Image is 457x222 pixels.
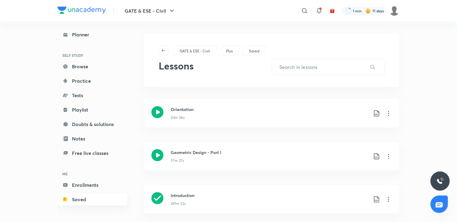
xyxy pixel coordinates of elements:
img: avatar [330,8,335,14]
button: GATE & ESE - Civil [121,5,179,17]
a: Saved [248,48,260,54]
a: Notes [58,133,127,145]
img: ttu [437,177,444,185]
h3: Introduction [171,192,368,199]
a: Enrollments [58,179,127,191]
img: streak [365,8,371,14]
p: Saved [249,48,259,54]
h3: Orientation [171,106,368,113]
p: Plus [226,48,233,54]
a: Planner [58,29,127,41]
img: Company Logo [58,7,106,14]
a: Browse [58,60,127,72]
a: GATE & ESE - Civil [179,48,211,54]
a: Introduction149m 52s [144,185,399,221]
a: Plus [225,48,234,54]
p: 57m 27s [171,158,184,163]
a: Doubts & solutions [58,118,127,130]
input: Search in lessons [272,59,367,75]
h6: SELF STUDY [58,50,127,60]
h6: ME [58,169,127,179]
a: Saved [58,193,127,205]
h3: Geometric Design - Part I [171,149,368,156]
a: Orientation43m 06s [144,99,399,135]
p: GATE & ESE - Civil [180,48,210,54]
a: Tests [58,89,127,101]
p: 43m 06s [171,115,185,120]
img: Anjali kumari [389,6,399,16]
a: Practice [58,75,127,87]
a: Geometric Design - Part I57m 27s [144,142,399,178]
p: 149m 52s [171,201,186,206]
a: Free live classes [58,147,127,159]
a: Playlist [58,104,127,116]
h2: Lessons [159,60,272,75]
button: avatar [328,6,337,16]
a: Company Logo [58,7,106,15]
